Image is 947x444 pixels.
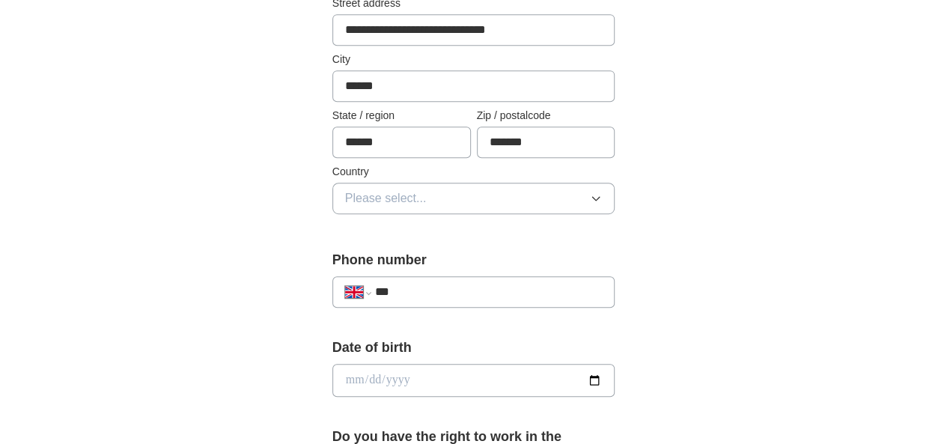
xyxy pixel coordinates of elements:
label: City [332,52,615,67]
label: Country [332,164,615,180]
span: Please select... [345,189,427,207]
label: Phone number [332,250,615,270]
label: Date of birth [332,338,615,358]
button: Please select... [332,183,615,214]
label: State / region [332,108,471,124]
label: Zip / postalcode [477,108,615,124]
